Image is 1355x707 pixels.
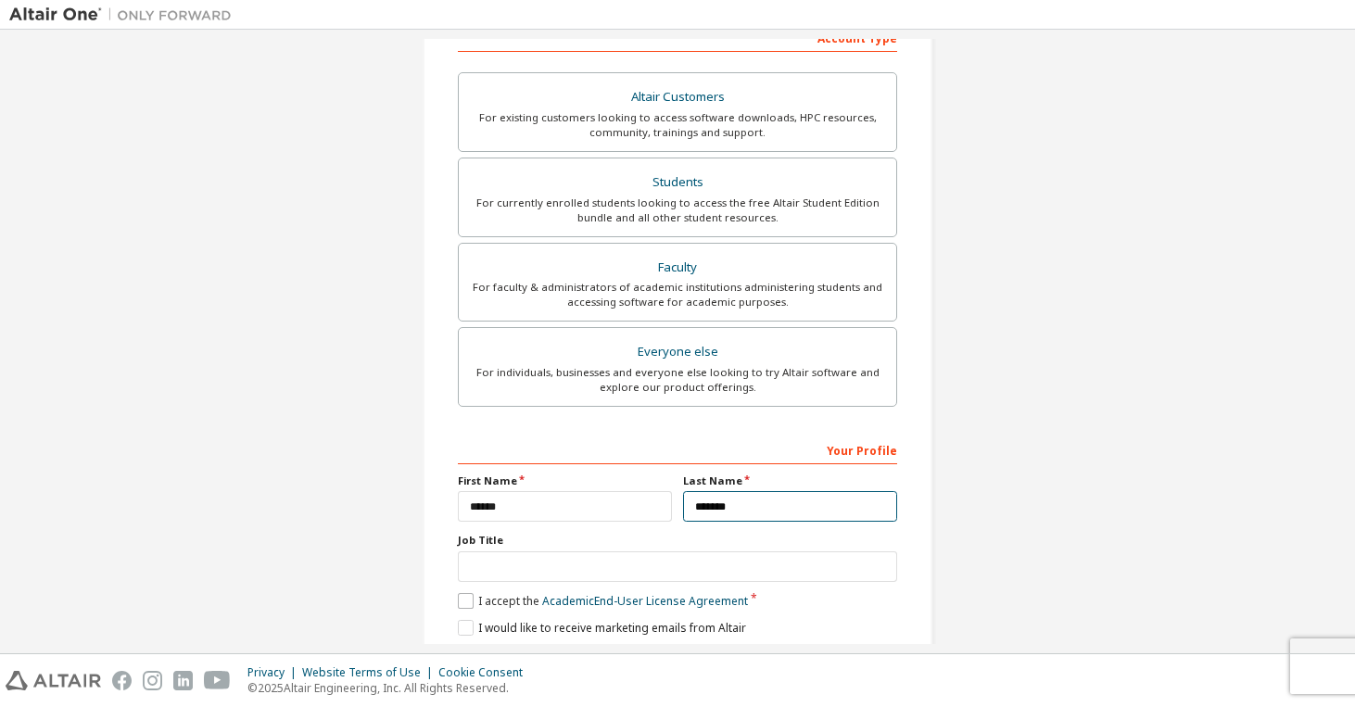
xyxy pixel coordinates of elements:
[470,196,885,225] div: For currently enrolled students looking to access the free Altair Student Edition bundle and all ...
[542,593,748,609] a: Academic End-User License Agreement
[247,665,302,680] div: Privacy
[173,671,193,690] img: linkedin.svg
[204,671,231,690] img: youtube.svg
[458,473,672,488] label: First Name
[458,593,748,609] label: I accept the
[470,255,885,281] div: Faculty
[470,110,885,140] div: For existing customers looking to access software downloads, HPC resources, community, trainings ...
[247,680,534,696] p: © 2025 Altair Engineering, Inc. All Rights Reserved.
[112,671,132,690] img: facebook.svg
[683,473,897,488] label: Last Name
[438,665,534,680] div: Cookie Consent
[470,170,885,196] div: Students
[470,365,885,395] div: For individuals, businesses and everyone else looking to try Altair software and explore our prod...
[9,6,241,24] img: Altair One
[470,84,885,110] div: Altair Customers
[470,280,885,309] div: For faculty & administrators of academic institutions administering students and accessing softwa...
[302,665,438,680] div: Website Terms of Use
[458,435,897,464] div: Your Profile
[6,671,101,690] img: altair_logo.svg
[470,339,885,365] div: Everyone else
[458,620,746,636] label: I would like to receive marketing emails from Altair
[143,671,162,690] img: instagram.svg
[458,533,897,548] label: Job Title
